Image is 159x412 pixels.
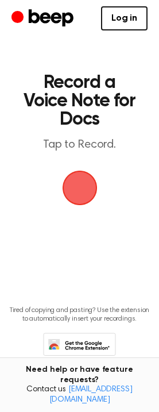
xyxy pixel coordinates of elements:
p: Tap to Record. [21,138,138,152]
a: Beep [11,7,76,30]
p: Tired of copying and pasting? Use the extension to automatically insert your recordings. [9,306,150,324]
button: Beep Logo [63,171,97,205]
a: Log in [101,6,148,30]
h1: Record a Voice Note for Docs [21,74,138,129]
span: Contact us [7,385,152,405]
a: [EMAIL_ADDRESS][DOMAIN_NAME] [49,386,133,404]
